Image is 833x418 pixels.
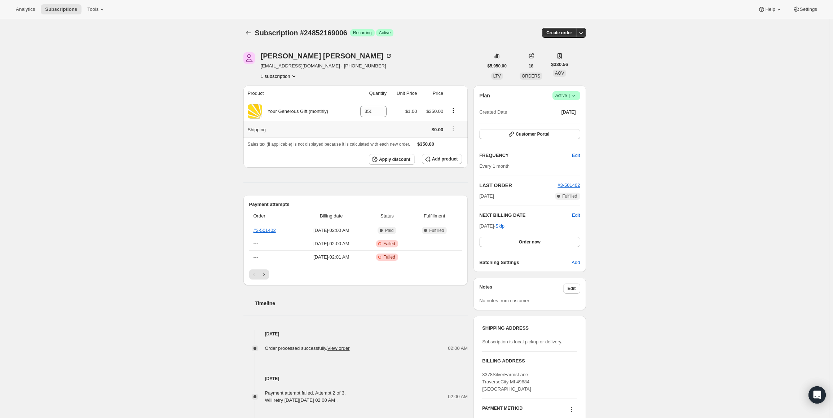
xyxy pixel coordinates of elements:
[300,254,363,261] span: [DATE] · 02:01 AM
[243,52,255,64] span: Kathryn Miller
[555,92,577,99] span: Active
[432,127,444,132] span: $0.00
[479,109,507,116] span: Created Date
[87,6,98,12] span: Tools
[426,109,443,114] span: $350.00
[479,129,580,139] button: Customer Portal
[542,28,576,38] button: Create order
[254,254,258,260] span: ---
[327,346,350,351] a: View order
[482,357,577,365] h3: BILLING ADDRESS
[383,254,395,260] span: Failed
[379,157,410,162] span: Apply discount
[563,283,580,294] button: Edit
[255,300,468,307] h2: Timeline
[557,182,580,189] button: #3-501402
[479,212,572,219] h2: NEXT BILLING DATE
[788,4,821,14] button: Settings
[482,372,531,392] span: 3378SilverFarmsLane TraverseCity MI 49684 [GEOGRAPHIC_DATA]
[255,29,347,37] span: Subscription #24852169006
[249,269,462,280] nav: Pagination
[479,298,529,303] span: No notes from customer
[765,6,775,12] span: Help
[557,107,580,117] button: [DATE]
[479,193,494,200] span: [DATE]
[41,4,81,14] button: Subscriptions
[422,154,462,164] button: Add product
[569,93,570,98] span: |
[448,107,459,115] button: Product actions
[561,109,576,115] span: [DATE]
[379,30,391,36] span: Active
[243,28,254,38] button: Subscriptions
[265,346,350,351] span: Order processed successfully.
[754,4,786,14] button: Help
[367,212,407,220] span: Status
[261,72,297,80] button: Product actions
[557,182,580,188] a: #3-501402
[261,62,392,70] span: [EMAIL_ADDRESS][DOMAIN_NAME] · [PHONE_NUMBER]
[429,228,444,233] span: Fulfilled
[243,375,468,382] h4: [DATE]
[385,228,393,233] span: Paid
[448,345,468,352] span: 02:00 AM
[300,227,363,234] span: [DATE] · 02:00 AM
[572,152,580,159] span: Edit
[254,241,258,246] span: ---
[482,339,562,344] span: Subscription is local pickup or delivery.
[432,156,458,162] span: Add product
[243,122,351,137] th: Shipping
[522,74,540,79] span: ORDERS
[254,228,276,233] a: #3-501402
[369,154,415,165] button: Apply discount
[482,405,523,415] h3: PAYMENT METHOD
[572,259,580,266] span: Add
[417,141,434,147] span: $350.00
[248,142,410,147] span: Sales tax (if applicable) is not displayed because it is calculated with each new order.
[265,390,346,404] div: Payment attempt failed. Attempt 2 of 3. Will retry [DATE][DATE] 02:00 AM .
[800,6,817,12] span: Settings
[479,152,572,159] h2: FREQUENCY
[483,61,511,71] button: $5,950.00
[516,131,549,137] span: Customer Portal
[479,259,572,266] h6: Batching Settings
[45,6,77,12] span: Subscriptions
[405,109,417,114] span: $1.00
[389,85,419,101] th: Unit Price
[479,223,504,229] span: [DATE] ·
[529,63,533,69] span: 18
[83,4,110,14] button: Tools
[411,212,458,220] span: Fulfillment
[493,74,501,79] span: LTV
[479,92,490,99] h2: Plan
[249,201,462,208] h2: Payment attempts
[488,63,507,69] span: $5,950.00
[479,163,510,169] span: Every 1 month
[249,208,298,224] th: Order
[12,4,39,14] button: Analytics
[546,30,572,36] span: Create order
[519,239,541,245] span: Order now
[568,286,576,291] span: Edit
[383,241,395,247] span: Failed
[248,104,262,119] img: product img
[16,6,35,12] span: Analytics
[551,61,568,68] span: $330.56
[448,393,468,400] span: 02:00 AM
[419,85,445,101] th: Price
[262,108,329,115] div: Your Generous Gift (monthly)
[261,52,392,60] div: [PERSON_NAME] [PERSON_NAME]
[243,85,351,101] th: Product
[259,269,269,280] button: Next
[448,125,459,133] button: Shipping actions
[568,150,584,161] button: Edit
[495,223,504,230] span: Skip
[562,193,577,199] span: Fulfilled
[808,386,826,404] div: Open Intercom Messenger
[479,283,563,294] h3: Notes
[572,212,580,219] button: Edit
[300,212,363,220] span: Billing date
[555,71,564,76] span: AOV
